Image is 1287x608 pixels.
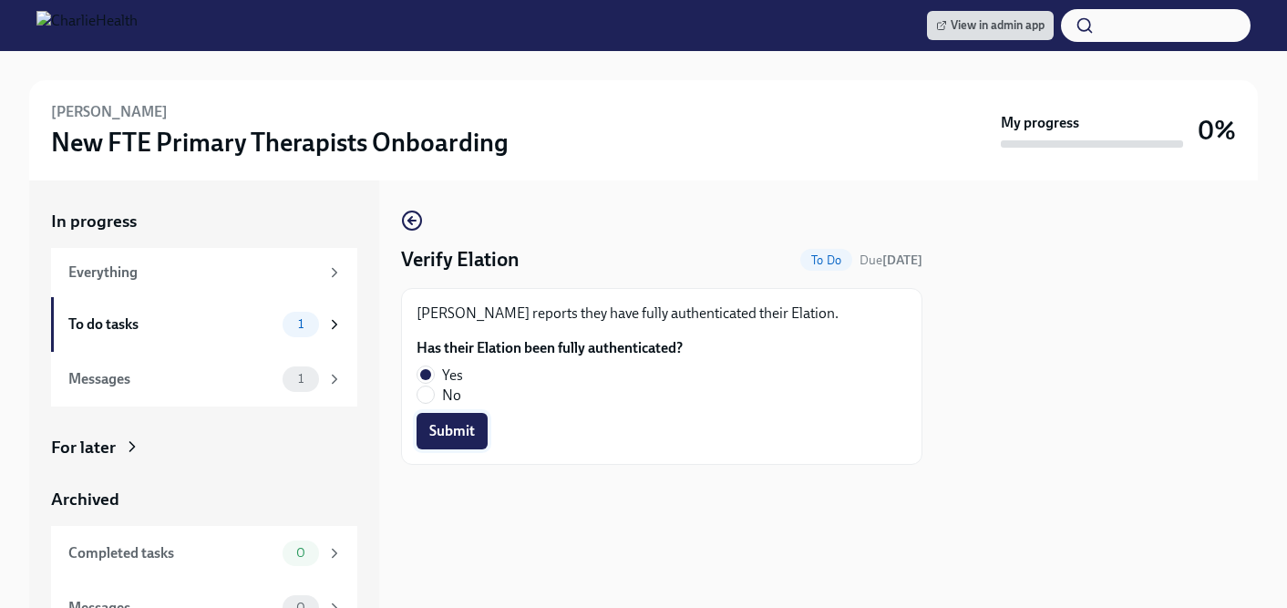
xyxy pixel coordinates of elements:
[1001,113,1079,133] strong: My progress
[51,248,357,297] a: Everything
[51,436,116,459] div: For later
[417,304,907,324] p: [PERSON_NAME] reports they have fully authenticated their Elation.
[882,252,922,268] strong: [DATE]
[68,314,275,335] div: To do tasks
[1198,114,1236,147] h3: 0%
[51,352,357,407] a: Messages1
[285,546,316,560] span: 0
[51,126,509,159] h3: New FTE Primary Therapists Onboarding
[442,386,461,406] span: No
[417,413,488,449] button: Submit
[442,366,463,386] span: Yes
[800,253,852,267] span: To Do
[51,436,357,459] a: For later
[68,369,275,389] div: Messages
[51,210,357,233] a: In progress
[51,526,357,581] a: Completed tasks0
[287,317,314,331] span: 1
[36,11,138,40] img: CharlieHealth
[68,543,275,563] div: Completed tasks
[51,297,357,352] a: To do tasks1
[429,422,475,440] span: Submit
[927,11,1054,40] a: View in admin app
[860,252,922,269] span: August 27th, 2025 10:00
[401,246,520,273] h4: Verify Elation
[287,372,314,386] span: 1
[68,263,319,283] div: Everything
[936,16,1045,35] span: View in admin app
[417,338,683,358] label: Has their Elation been fully authenticated?
[51,102,168,122] h6: [PERSON_NAME]
[51,488,357,511] a: Archived
[860,252,922,268] span: Due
